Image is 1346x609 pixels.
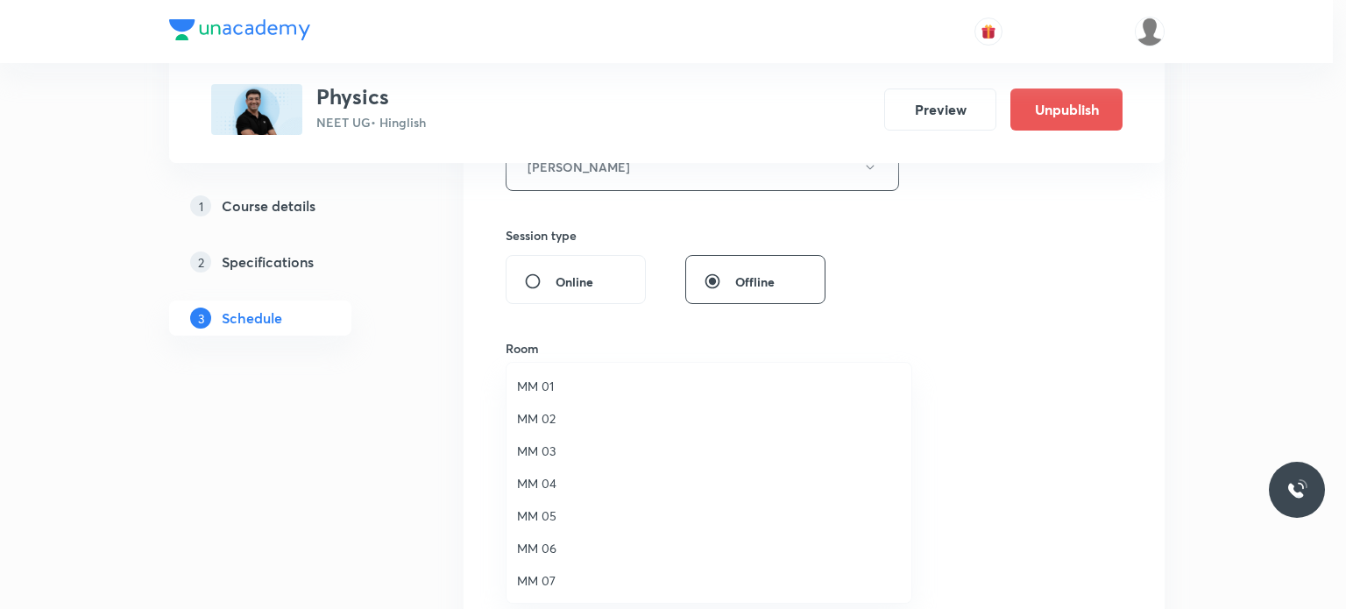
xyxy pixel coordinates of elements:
[517,506,901,525] span: MM 05
[517,571,901,590] span: MM 07
[517,539,901,557] span: MM 06
[517,377,901,395] span: MM 01
[517,442,901,460] span: MM 03
[517,474,901,492] span: MM 04
[517,409,901,428] span: MM 02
